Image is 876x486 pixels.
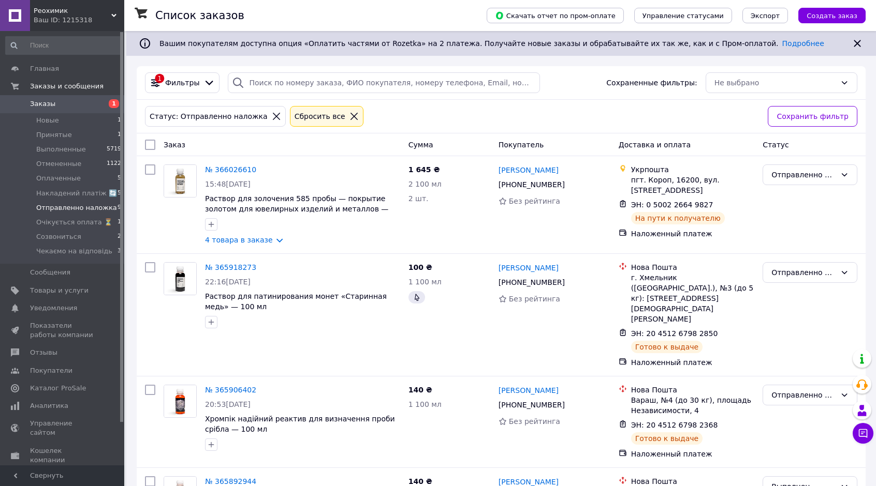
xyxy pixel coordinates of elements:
[205,400,251,408] span: 20:53[DATE]
[487,8,624,23] button: Скачать отчет по пром-оплате
[36,159,81,169] span: Отмененные
[499,165,559,175] a: [PERSON_NAME]
[118,174,121,183] span: 5
[631,262,754,272] div: Нова Пошта
[714,77,836,88] div: Не выбрано
[408,263,432,271] span: 100 ₴
[408,180,442,188] span: 2 100 мл
[631,432,703,445] div: Готово к выдаче
[5,36,122,55] input: Поиск
[118,218,121,227] span: 1
[164,263,196,295] img: Фото товару
[408,141,433,149] span: Сумма
[408,386,432,394] span: 140 ₴
[499,141,544,149] span: Покупатель
[164,262,197,295] a: Фото товару
[30,303,77,313] span: Уведомления
[205,194,388,223] a: Раствор для золочения 585 пробы — покрытие золотом для ювелирных изделий и металлов — 100 мл
[36,116,59,125] span: Новые
[777,111,849,122] span: Сохранить фильтр
[205,292,387,311] a: Раствор для патинирования монет «Старинная медь» — 100 мл
[742,8,788,23] button: Экспорт
[771,389,836,401] div: Отправленно наложка
[631,175,754,195] div: пгт. Короп, 16200, вул. [STREET_ADDRESS]
[30,419,96,437] span: Управление сайтом
[509,197,560,205] span: Без рейтинга
[771,267,836,278] div: Отправленно наложка
[118,247,121,256] span: 3
[643,12,724,20] span: Управление статусами
[30,401,68,411] span: Аналитика
[30,268,70,277] span: Сообщения
[107,145,121,154] span: 5719
[165,78,199,88] span: Фильтры
[631,229,754,239] div: Наложенный платеж
[499,401,565,409] span: [PHONE_NUMBER]
[408,400,442,408] span: 1 100 мл
[36,130,72,140] span: Принятые
[631,272,754,324] div: г. Хмельник ([GEOGRAPHIC_DATA].), №3 (до 5 кг): [STREET_ADDRESS][DEMOGRAPHIC_DATA][PERSON_NAME]
[771,169,836,180] div: Отправленно наложка
[148,111,270,122] div: Статус: Отправленно наложка
[509,295,560,303] span: Без рейтинга
[164,164,197,198] a: Фото товару
[631,341,703,353] div: Готово к выдаче
[495,11,616,20] span: Скачать отчет по пром-оплате
[155,9,244,22] h1: Список заказов
[30,64,59,73] span: Главная
[205,263,256,271] a: № 365918273
[788,11,866,19] a: Создать заказ
[36,145,86,154] span: Выполненные
[34,16,124,25] div: Ваш ID: 1215318
[499,385,559,396] a: [PERSON_NAME]
[30,366,72,375] span: Покупатели
[118,130,121,140] span: 1
[159,39,824,48] span: Вашим покупателям доступна опция «Оплатить частями от Rozetka» на 2 платежа. Получайте новые зака...
[30,348,57,357] span: Отзывы
[631,395,754,416] div: Вараш, №4 (до 30 кг), площадь Независимости, 4
[118,189,121,198] span: 5
[631,421,718,429] span: ЭН: 20 4512 6798 2368
[205,236,273,244] a: 4 товара в заказе
[205,415,395,433] a: Хромпік надійний реактив для визначення проби срібла — 100 мл
[606,78,697,88] span: Сохраненные фильтры:
[798,8,866,23] button: Создать заказ
[763,141,789,149] span: Статус
[36,247,112,256] span: Чекаємо на відповідь
[408,477,432,485] span: 140 ₴
[293,111,347,122] div: Сбросить все
[499,180,565,189] span: [PHONE_NUMBER]
[807,12,857,20] span: Создать заказ
[499,263,559,273] a: [PERSON_NAME]
[34,6,111,16] span: Реохимик
[164,165,196,197] img: Фото товару
[36,232,81,241] span: Созвониться
[768,106,857,127] button: Сохранить фильтр
[30,99,55,109] span: Заказы
[205,278,251,286] span: 22:16[DATE]
[631,212,725,224] div: На пути к получателю
[499,278,565,286] span: [PHONE_NUMBER]
[228,72,540,93] input: Поиск по номеру заказа, ФИО покупателя, номеру телефона, Email, номеру накладной
[30,384,86,393] span: Каталог ProSale
[36,174,81,183] span: Оплаченные
[118,116,121,125] span: 1
[408,194,429,203] span: 2 шт.
[164,385,197,418] a: Фото товару
[631,201,713,209] span: ЭН: 0 5002 2664 9827
[118,203,121,212] span: 9
[853,423,873,444] button: Чат с покупателем
[205,477,256,485] a: № 365892944
[109,99,119,108] span: 1
[30,82,104,91] span: Заказы и сообщения
[634,8,732,23] button: Управление статусами
[631,357,754,368] div: Наложенный платеж
[36,189,117,198] span: Накладений платіж 🔄
[408,278,442,286] span: 1 100 мл
[631,164,754,175] div: Укрпошта
[782,39,824,48] a: Подробнее
[164,385,196,417] img: Фото товару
